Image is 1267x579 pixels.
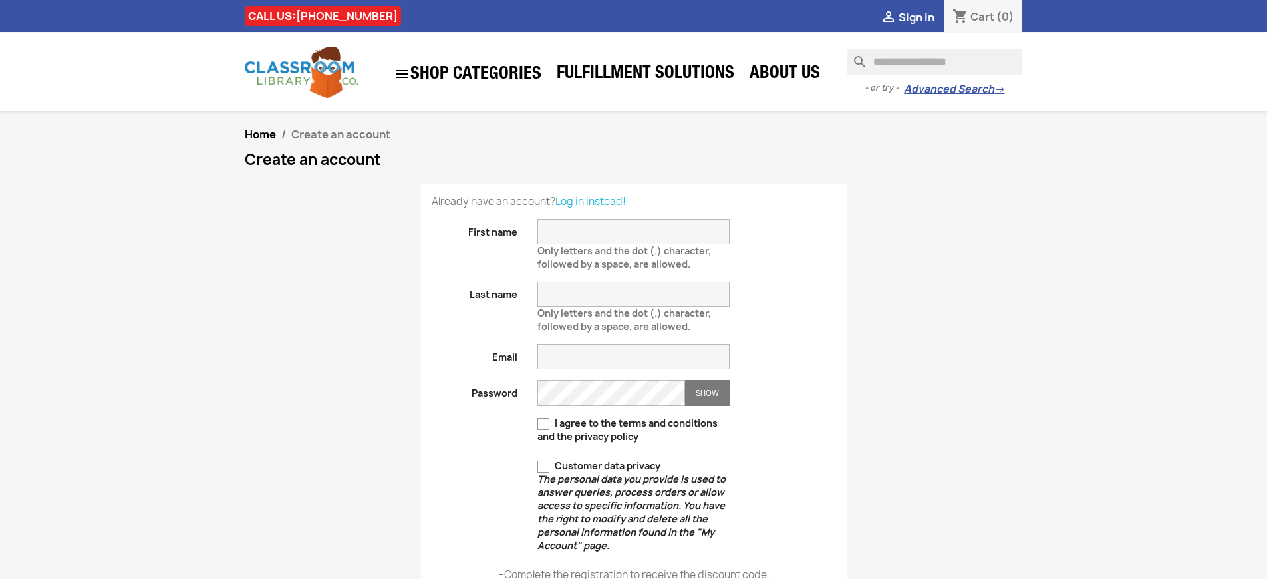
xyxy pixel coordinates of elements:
span: Cart [970,9,994,24]
span: Create an account [291,127,390,142]
p: Already have an account? [432,195,836,208]
span: Only letters and the dot (.) character, followed by a space, are allowed. [537,301,711,333]
input: Password input [537,380,685,406]
em: The personal data you provide is used to answer queries, process orders or allow access to specif... [537,473,726,552]
span: Only letters and the dot (.) character, followed by a space, are allowed. [537,239,711,270]
a:  Sign in [881,10,934,25]
a: Home [245,127,276,142]
label: First name [422,219,528,239]
label: Last name [422,282,528,301]
a: [PHONE_NUMBER] [296,9,398,23]
span: → [994,83,1004,96]
a: Advanced Search→ [904,83,1004,96]
label: Email [422,344,528,364]
i:  [881,10,897,26]
button: Show [685,380,730,406]
a: SHOP CATEGORIES [388,59,548,89]
i:  [394,66,410,82]
span: (0) [996,9,1014,24]
label: Customer data privacy [537,459,730,552]
input: Search [847,49,1022,75]
span: - or try - [865,81,904,95]
span: Sign in [899,10,934,25]
i: search [847,49,863,65]
div: CALL US: [245,6,401,26]
a: Fulfillment Solutions [550,61,741,88]
img: Classroom Library Company [245,47,358,98]
label: I agree to the terms and conditions and the privacy policy [537,417,730,443]
a: About Us [743,61,827,88]
i: shopping_cart [952,9,968,25]
a: Log in instead! [555,194,626,208]
h1: Create an account [245,152,1023,168]
label: Password [422,380,528,400]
